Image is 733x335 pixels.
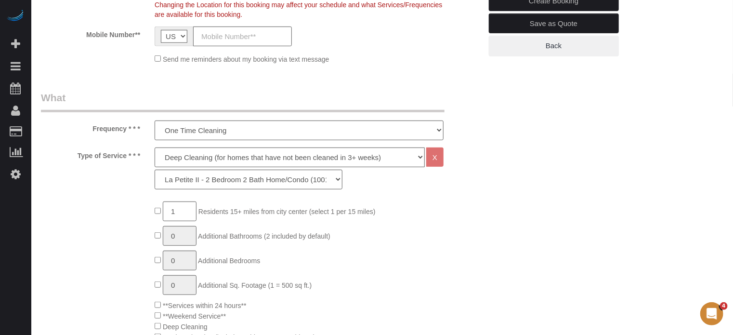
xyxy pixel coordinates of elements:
a: Save as Quote [489,13,619,34]
input: Mobile Number** [193,27,292,46]
span: 4 [720,302,728,310]
img: Automaid Logo [6,10,25,23]
label: Type of Service * * * [34,147,147,161]
span: Deep Cleaning [163,323,208,331]
iframe: Intercom live chat [700,302,723,325]
span: Changing the Location for this booking may affect your schedule and what Services/Frequencies are... [155,1,442,18]
span: Send me reminders about my booking via text message [163,55,329,63]
span: Residents 15+ miles from city center (select 1 per 15 miles) [198,208,376,215]
a: Back [489,36,619,56]
label: Frequency * * * [34,121,147,134]
span: Additional Bedrooms [198,257,260,265]
span: **Services within 24 hours** [163,302,247,309]
span: Additional Sq. Footage (1 = 500 sq ft.) [198,281,312,289]
label: Mobile Number** [34,27,147,40]
span: Additional Bathrooms (2 included by default) [198,232,330,240]
legend: What [41,91,445,112]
